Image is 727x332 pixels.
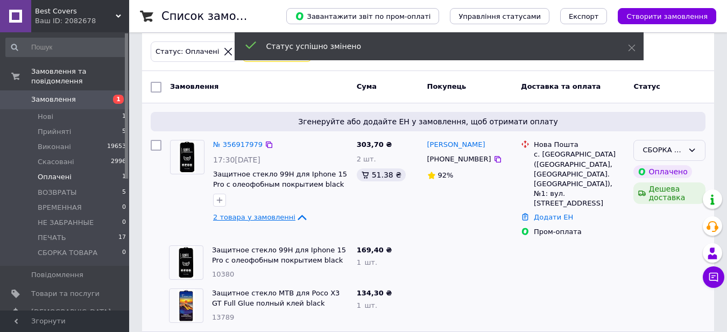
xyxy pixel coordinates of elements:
span: Оплачені [38,172,72,182]
span: 13789 [212,313,234,321]
button: Чат з покупцем [703,266,724,288]
span: Товари та послуги [31,289,100,299]
span: 1 [122,112,126,122]
a: [PERSON_NAME] [427,140,485,150]
span: 19653 [107,142,126,152]
span: Експорт [569,12,599,20]
span: 10380 [212,270,234,278]
span: Доставка та оплата [521,82,601,90]
span: 5 [122,188,126,197]
span: 0 [122,203,126,213]
span: ВРЕМЕННАЯ [38,203,82,213]
div: Ваш ID: 2082678 [35,16,129,26]
img: Фото товару [179,140,196,174]
span: 1 [122,172,126,182]
span: 2996 [111,157,126,167]
span: Нові [38,112,53,122]
span: Cума [357,82,377,90]
button: Експорт [560,8,608,24]
span: 169,40 ₴ [357,246,392,254]
span: Best Covers [35,6,116,16]
a: Защитное стекло 99H для Iphone 15 Pro с олеофобным покрытием black [213,170,347,188]
img: Фото товару [178,246,195,279]
div: Дешева доставка [633,182,705,204]
img: Фото товару [178,289,195,322]
span: 1 [113,95,124,104]
span: Скасовані [38,157,74,167]
a: Защитное стекло 99H для Iphone 15 Pro с олеофобным покрытием black [212,246,346,264]
span: ПЕЧАТЬ [38,233,66,243]
span: Замовлення [170,82,218,90]
span: 17 [118,233,126,243]
div: 51.38 ₴ [357,168,406,181]
a: Створити замовлення [607,12,716,20]
h1: Список замовлень [161,10,271,23]
span: 134,30 ₴ [357,289,392,297]
span: 1 шт. [357,301,377,309]
span: НЕ ЗАБРАННЫЕ [38,218,94,228]
span: Завантажити звіт по пром-оплаті [295,11,430,21]
div: Статус: Оплачені [153,46,221,58]
span: Управління статусами [458,12,541,20]
div: СБОРКА ТОВАРА [643,145,683,156]
span: Покупець [427,82,467,90]
div: Статус успішно змінено [266,41,601,52]
span: Створити замовлення [626,12,708,20]
span: 1 шт. [357,258,377,266]
span: Згенеруйте або додайте ЕН у замовлення, щоб отримати оплату [155,116,701,127]
span: СБОРКА ТОВАРА [38,248,97,258]
div: Нова Пошта [534,140,625,150]
span: 5 [122,127,126,137]
span: Повідомлення [31,270,83,280]
a: Фото товару [170,140,204,174]
a: Додати ЕН [534,213,573,221]
a: Защитное стекло MTB для Poco X3 GT Full Glue полный клей black [212,289,340,307]
span: Прийняті [38,127,71,137]
span: 303,70 ₴ [357,140,392,149]
span: [DEMOGRAPHIC_DATA] [31,307,111,317]
button: Створити замовлення [618,8,716,24]
button: Завантажити звіт по пром-оплаті [286,8,439,24]
div: с. [GEOGRAPHIC_DATA] ([GEOGRAPHIC_DATA], [GEOGRAPHIC_DATA]. [GEOGRAPHIC_DATA]), №1: вул. [STREET_... [534,150,625,208]
span: Виконані [38,142,71,152]
span: 2 шт. [357,155,376,163]
span: Замовлення [31,95,76,104]
div: [PHONE_NUMBER] [425,152,493,166]
span: 92% [438,171,454,179]
div: Оплачено [633,165,691,178]
a: 2 товара у замовленні [213,213,308,221]
a: № 356917979 [213,140,263,149]
span: 0 [122,248,126,258]
span: 0 [122,218,126,228]
button: Управління статусами [450,8,549,24]
span: 17:30[DATE] [213,156,260,164]
span: Замовлення та повідомлення [31,67,129,86]
span: ВОЗВРАТЫ [38,188,77,197]
span: 2 товара у замовленні [213,213,295,221]
span: Статус [633,82,660,90]
div: Пром-оплата [534,227,625,237]
input: Пошук [5,38,127,57]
